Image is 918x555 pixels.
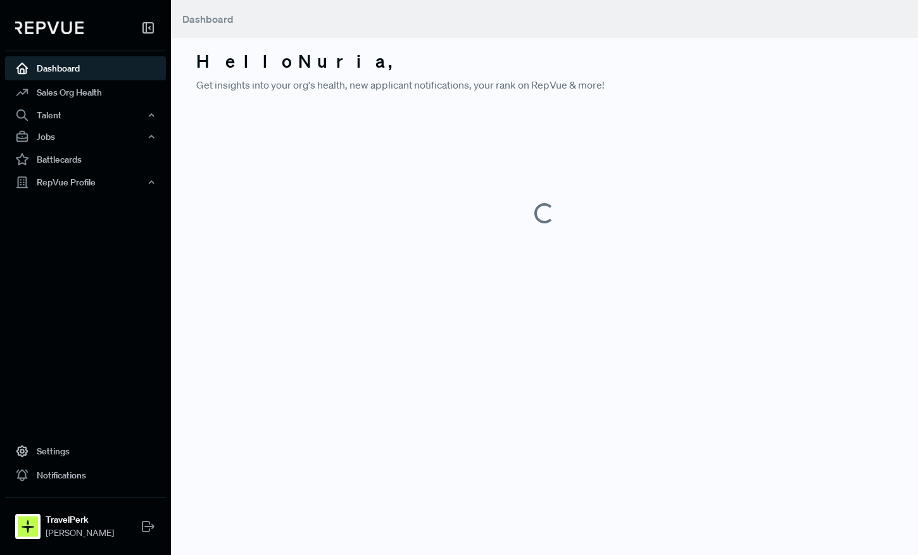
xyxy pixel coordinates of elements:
h3: Hello Nuria , [196,51,893,72]
a: Settings [5,439,166,463]
strong: TravelPerk [46,513,114,527]
button: Jobs [5,126,166,147]
a: Battlecards [5,147,166,171]
img: TravelPerk [18,516,38,537]
a: Sales Org Health [5,80,166,104]
a: TravelPerkTravelPerk[PERSON_NAME] [5,497,166,545]
a: Dashboard [5,56,166,80]
span: Dashboard [182,13,234,25]
p: Get insights into your org's health, new applicant notifications, your rank on RepVue & more! [196,77,893,92]
button: Talent [5,104,166,126]
img: RepVue [15,22,84,34]
button: RepVue Profile [5,171,166,193]
a: Notifications [5,463,166,487]
span: [PERSON_NAME] [46,527,114,540]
